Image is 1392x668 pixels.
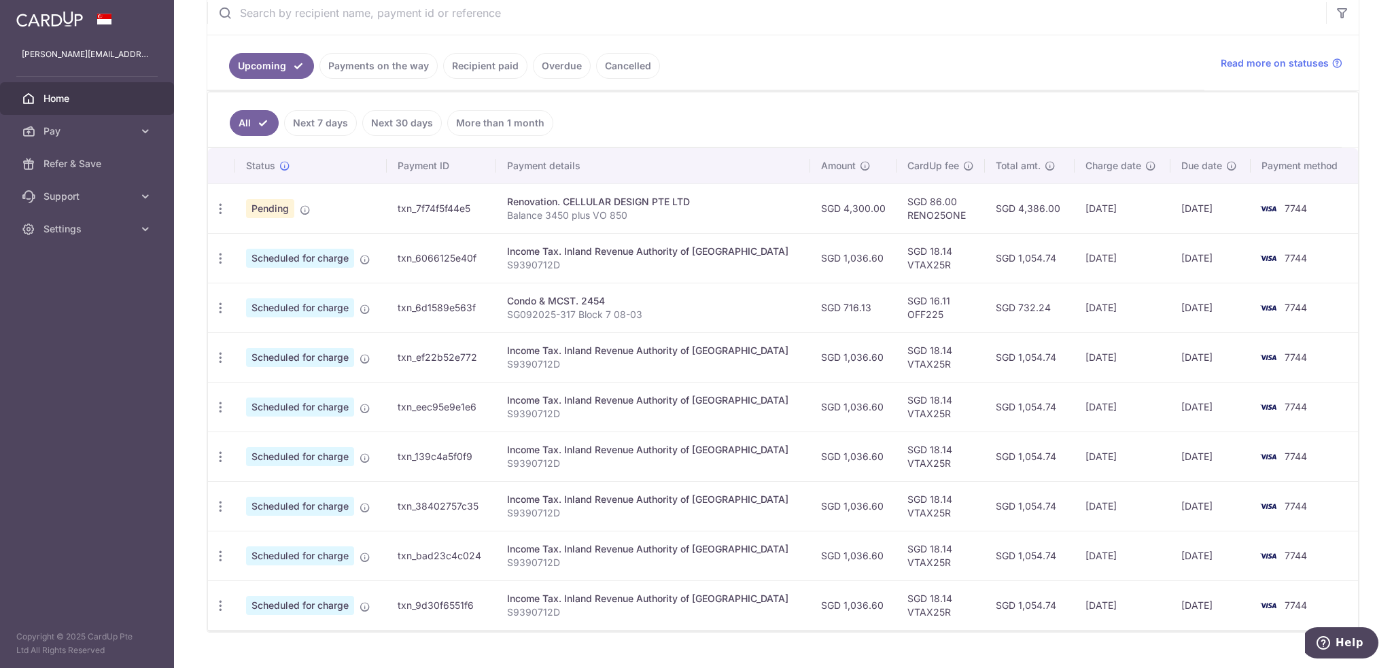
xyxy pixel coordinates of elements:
[22,48,152,61] p: [PERSON_NAME][EMAIL_ADDRESS][DOMAIN_NAME]
[1075,183,1170,233] td: [DATE]
[246,546,354,565] span: Scheduled for charge
[1255,200,1282,217] img: Bank Card
[810,382,897,432] td: SGD 1,036.60
[810,481,897,531] td: SGD 1,036.60
[507,209,800,222] p: Balance 3450 plus VO 850
[246,199,294,218] span: Pending
[246,348,354,367] span: Scheduled for charge
[596,53,660,79] a: Cancelled
[230,110,279,136] a: All
[246,497,354,516] span: Scheduled for charge
[1251,148,1358,183] th: Payment method
[387,580,496,630] td: txn_9d30f6551f6
[1075,382,1170,432] td: [DATE]
[16,11,83,27] img: CardUp
[810,233,897,283] td: SGD 1,036.60
[1255,597,1282,614] img: Bank Card
[1255,250,1282,266] img: Bank Card
[1221,56,1329,70] span: Read more on statuses
[43,222,133,236] span: Settings
[1181,159,1222,173] span: Due date
[897,283,985,332] td: SGD 16.11 OFF225
[1285,252,1307,264] span: 7744
[246,596,354,615] span: Scheduled for charge
[1170,580,1251,630] td: [DATE]
[985,283,1075,332] td: SGD 732.24
[897,481,985,531] td: SGD 18.14 VTAX25R
[387,283,496,332] td: txn_6d1589e563f
[985,580,1075,630] td: SGD 1,054.74
[1255,548,1282,564] img: Bank Card
[1075,481,1170,531] td: [DATE]
[1075,580,1170,630] td: [DATE]
[810,531,897,580] td: SGD 1,036.60
[1075,233,1170,283] td: [DATE]
[985,183,1075,233] td: SGD 4,386.00
[507,357,800,371] p: S9390712D
[810,332,897,382] td: SGD 1,036.60
[496,148,811,183] th: Payment details
[1075,332,1170,382] td: [DATE]
[507,592,800,605] div: Income Tax. Inland Revenue Authority of [GEOGRAPHIC_DATA]
[1285,451,1307,462] span: 7744
[1170,283,1251,332] td: [DATE]
[1170,481,1251,531] td: [DATE]
[1285,351,1307,363] span: 7744
[1285,401,1307,412] span: 7744
[1170,332,1251,382] td: [DATE]
[507,542,800,556] div: Income Tax. Inland Revenue Authority of [GEOGRAPHIC_DATA]
[985,481,1075,531] td: SGD 1,054.74
[507,294,800,308] div: Condo & MCST. 2454
[319,53,438,79] a: Payments on the way
[507,443,800,457] div: Income Tax. Inland Revenue Authority of [GEOGRAPHIC_DATA]
[985,531,1075,580] td: SGD 1,054.74
[507,605,800,619] p: S9390712D
[387,183,496,233] td: txn_7f74f5f44e5
[387,382,496,432] td: txn_eec95e9e1e6
[897,432,985,481] td: SGD 18.14 VTAX25R
[897,332,985,382] td: SGD 18.14 VTAX25R
[43,124,133,138] span: Pay
[897,233,985,283] td: SGD 18.14 VTAX25R
[1255,498,1282,514] img: Bank Card
[284,110,357,136] a: Next 7 days
[1285,302,1307,313] span: 7744
[821,159,856,173] span: Amount
[897,382,985,432] td: SGD 18.14 VTAX25R
[507,493,800,506] div: Income Tax. Inland Revenue Authority of [GEOGRAPHIC_DATA]
[246,398,354,417] span: Scheduled for charge
[387,233,496,283] td: txn_6066125e40f
[443,53,527,79] a: Recipient paid
[1285,599,1307,611] span: 7744
[1305,627,1378,661] iframe: Opens a widget where you can find more information
[507,407,800,421] p: S9390712D
[985,233,1075,283] td: SGD 1,054.74
[1170,531,1251,580] td: [DATE]
[897,580,985,630] td: SGD 18.14 VTAX25R
[810,580,897,630] td: SGD 1,036.60
[507,195,800,209] div: Renovation. CELLULAR DESIGN PTE LTD
[810,183,897,233] td: SGD 4,300.00
[1285,500,1307,512] span: 7744
[362,110,442,136] a: Next 30 days
[507,308,800,321] p: SG092025-317 Block 7 08-03
[1170,183,1251,233] td: [DATE]
[229,53,314,79] a: Upcoming
[387,531,496,580] td: txn_bad23c4c024
[1075,283,1170,332] td: [DATE]
[507,556,800,569] p: S9390712D
[507,344,800,357] div: Income Tax. Inland Revenue Authority of [GEOGRAPHIC_DATA]
[985,332,1075,382] td: SGD 1,054.74
[1255,399,1282,415] img: Bank Card
[897,531,985,580] td: SGD 18.14 VTAX25R
[1285,203,1307,214] span: 7744
[1170,382,1251,432] td: [DATE]
[985,382,1075,432] td: SGD 1,054.74
[246,159,275,173] span: Status
[1285,550,1307,561] span: 7744
[507,393,800,407] div: Income Tax. Inland Revenue Authority of [GEOGRAPHIC_DATA]
[507,457,800,470] p: S9390712D
[985,432,1075,481] td: SGD 1,054.74
[43,157,133,171] span: Refer & Save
